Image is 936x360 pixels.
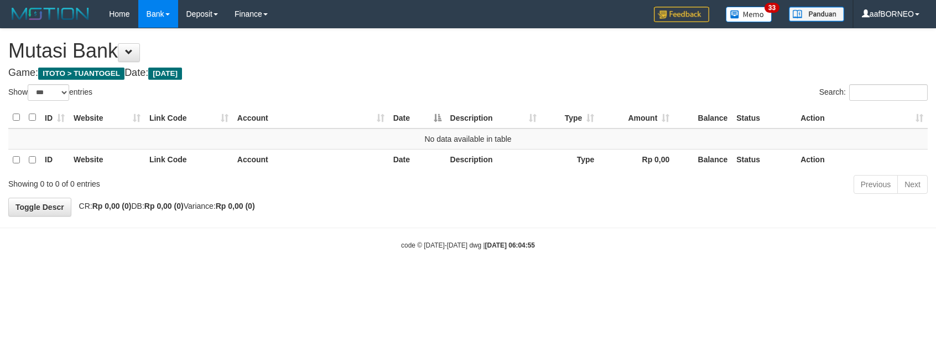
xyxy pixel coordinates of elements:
[401,241,535,249] small: code © [DATE]-[DATE] dwg |
[599,149,674,171] th: Rp 0,00
[216,202,255,210] strong: Rp 0,00 (0)
[69,107,145,128] th: Website: activate to sort column ascending
[8,40,928,62] h1: Mutasi Bank
[148,68,182,80] span: [DATE]
[446,149,542,171] th: Description
[144,202,184,210] strong: Rp 0,00 (0)
[849,84,928,101] input: Search:
[38,68,124,80] span: ITOTO > TUANTOGEL
[732,149,796,171] th: Status
[92,202,132,210] strong: Rp 0,00 (0)
[541,149,599,171] th: Type
[389,107,446,128] th: Date: activate to sort column descending
[145,107,233,128] th: Link Code: activate to sort column ascending
[40,107,69,128] th: ID: activate to sort column ascending
[8,6,92,22] img: MOTION_logo.png
[8,198,71,217] a: Toggle Descr
[485,241,535,249] strong: [DATE] 06:04:55
[8,68,928,79] h4: Game: Date:
[8,174,382,189] div: Showing 0 to 0 of 0 entries
[446,107,542,128] th: Description: activate to sort column ascending
[40,149,69,171] th: ID
[8,128,928,150] td: No data available in table
[796,107,928,128] th: Action: activate to sort column ascending
[789,7,844,22] img: panduan.png
[854,175,898,194] a: Previous
[74,202,255,210] span: CR: DB: Variance:
[233,149,389,171] th: Account
[897,175,928,194] a: Next
[8,84,92,101] label: Show entries
[389,149,446,171] th: Date
[145,149,233,171] th: Link Code
[674,149,732,171] th: Balance
[28,84,69,101] select: Showentries
[674,107,732,128] th: Balance
[765,3,779,13] span: 33
[654,7,709,22] img: Feedback.jpg
[819,84,928,101] label: Search:
[726,7,772,22] img: Button%20Memo.svg
[599,107,674,128] th: Amount: activate to sort column ascending
[541,107,599,128] th: Type: activate to sort column ascending
[69,149,145,171] th: Website
[233,107,389,128] th: Account: activate to sort column ascending
[732,107,796,128] th: Status
[796,149,928,171] th: Action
